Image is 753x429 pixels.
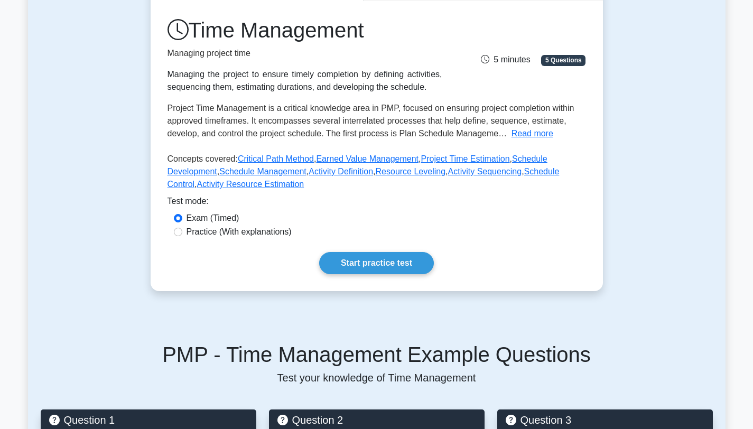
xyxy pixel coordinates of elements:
h5: Question 3 [506,414,704,426]
a: Project Time Estimation [421,154,509,163]
a: Schedule Development [168,154,547,176]
a: Critical Path Method [238,154,314,163]
a: Schedule Management [219,167,306,176]
span: Project Time Management is a critical knowledge area in PMP, focused on ensuring project completi... [168,104,574,138]
a: Activity Sequencing [448,167,522,176]
a: Earned Value Management [316,154,419,163]
a: Resource Leveling [376,167,446,176]
h5: PMP - Time Management Example Questions [41,342,713,367]
h5: Question 1 [49,414,248,426]
div: Test mode: [168,195,586,212]
a: Activity Resource Estimation [197,180,304,189]
span: 5 minutes [481,55,530,64]
p: Test your knowledge of Time Management [41,371,713,384]
label: Exam (Timed) [187,212,239,225]
a: Activity Definition [309,167,373,176]
button: Read more [512,127,553,140]
label: Practice (With explanations) [187,226,292,238]
a: Start practice test [319,252,434,274]
h5: Question 2 [277,414,476,426]
span: 5 Questions [541,55,585,66]
h1: Time Management [168,17,442,43]
p: Concepts covered: , , , , , , , , , [168,153,586,195]
p: Managing project time [168,47,442,60]
div: Managing the project to ensure timely completion by defining activities, sequencing them, estimat... [168,68,442,94]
